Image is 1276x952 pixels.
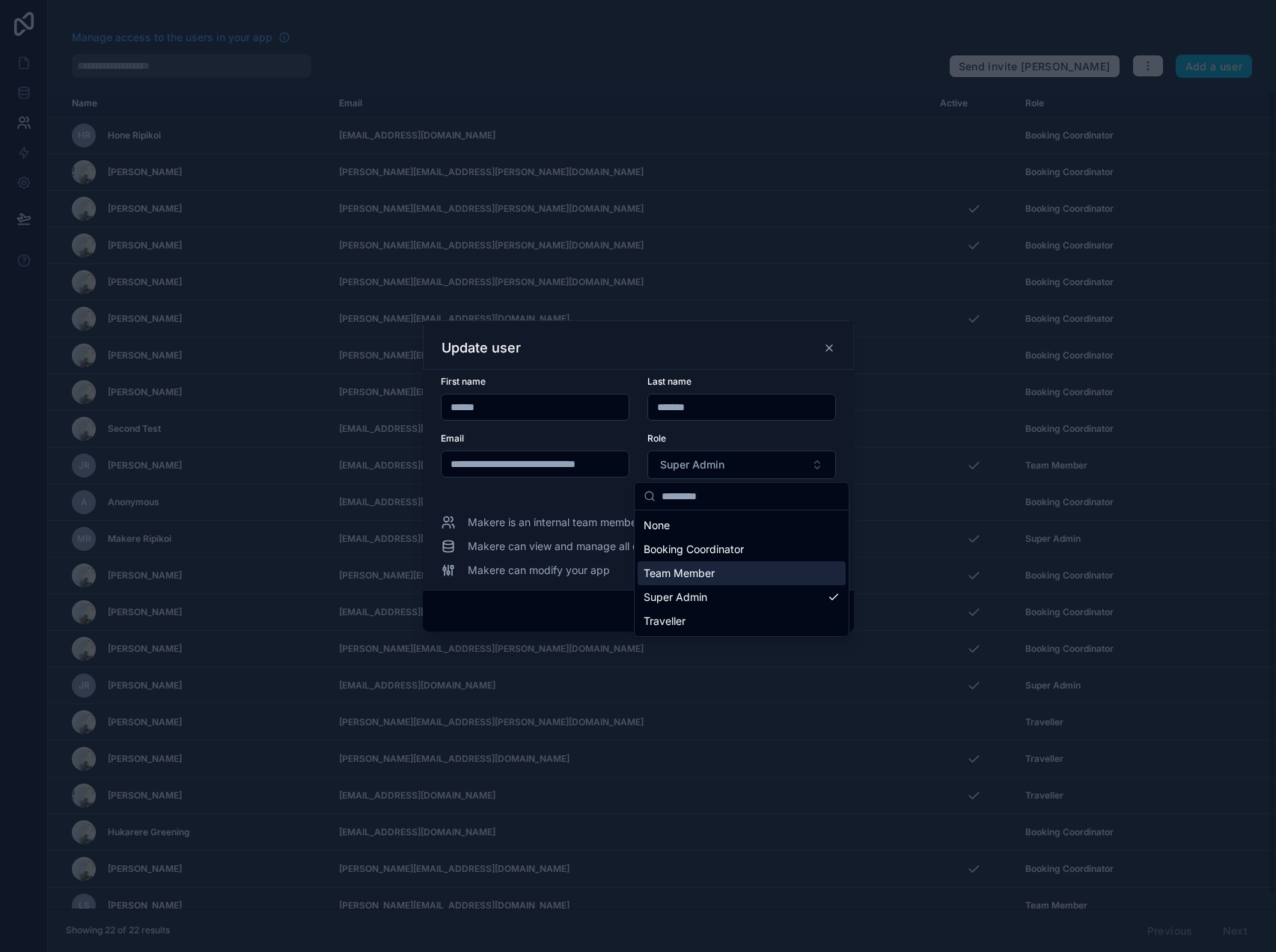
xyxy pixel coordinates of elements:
[638,513,846,537] div: None
[635,510,849,636] div: Suggestions
[647,451,836,479] button: Select Button
[442,339,521,357] h3: Update user
[660,457,724,472] span: Super Admin
[647,433,666,444] span: Role
[647,376,692,387] span: Last name
[441,433,464,444] span: Email
[441,376,486,387] span: First name
[468,539,655,554] span: Makere can view and manage all data
[644,590,707,605] span: Super Admin
[644,542,744,557] span: Booking Coordinator
[644,614,686,629] span: Traveller
[468,563,610,578] span: Makere can modify your app
[468,515,641,530] span: Makere is an internal team member
[644,566,715,581] span: Team Member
